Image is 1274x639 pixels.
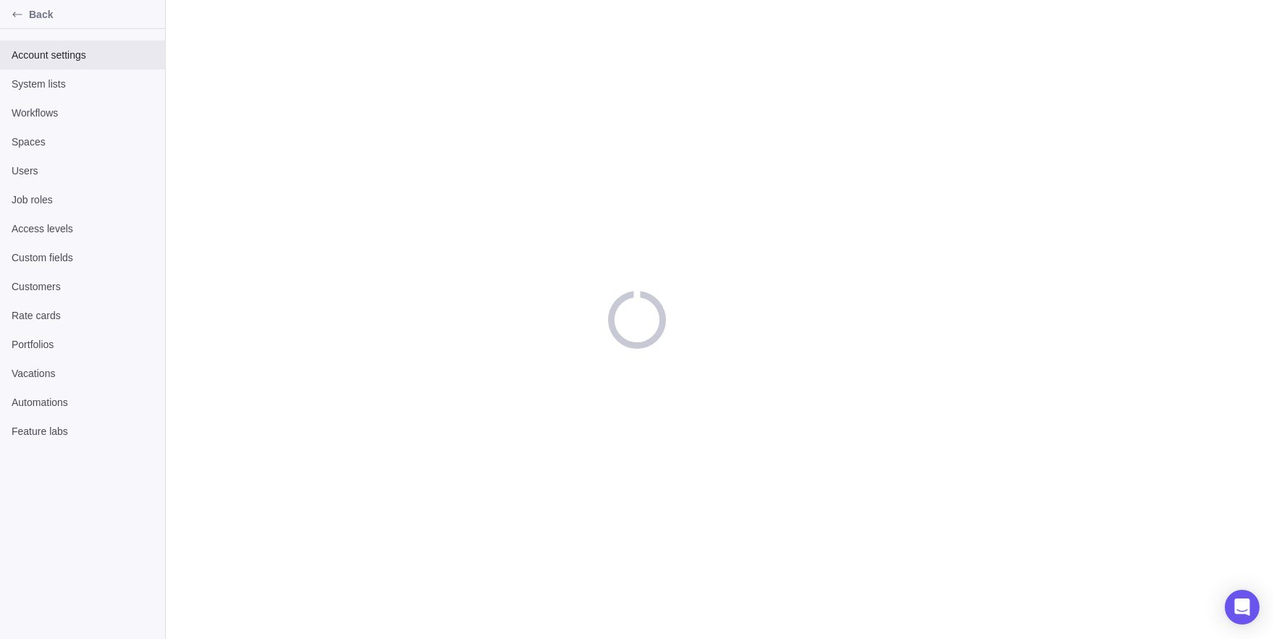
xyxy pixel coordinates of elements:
span: Customers [12,279,153,294]
span: Rate cards [12,308,153,323]
span: Users [12,164,153,178]
div: loading [608,291,666,349]
span: Back [29,7,159,22]
span: Access levels [12,221,153,236]
div: Open Intercom Messenger [1225,590,1260,625]
span: Spaces [12,135,153,149]
span: Portfolios [12,337,153,352]
span: Vacations [12,366,153,381]
span: Account settings [12,48,153,62]
span: Custom fields [12,250,153,265]
span: Job roles [12,192,153,207]
span: Automations [12,395,153,410]
span: Feature labs [12,424,153,439]
span: System lists [12,77,153,91]
span: Workflows [12,106,153,120]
